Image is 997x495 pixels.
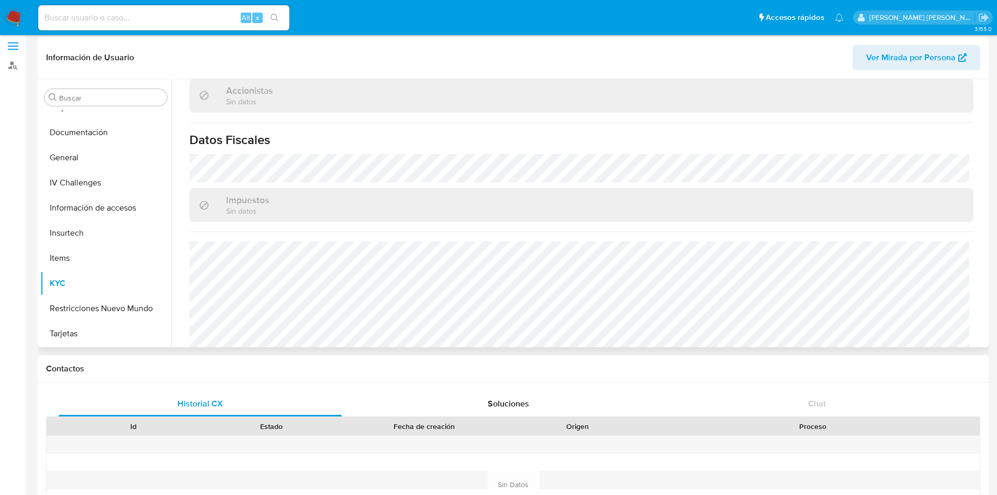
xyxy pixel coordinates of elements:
button: Documentación [40,120,171,145]
h1: Datos Fiscales [189,132,973,148]
h3: Accionistas [226,85,273,96]
span: s [256,13,259,23]
div: AccionistasSin datos [189,79,973,113]
button: Restricciones Nuevo Mundo [40,296,171,321]
h1: Información de Usuario [46,52,134,63]
span: Ver Mirada por Persona [866,45,956,70]
button: General [40,145,171,170]
div: Proceso [654,421,972,432]
h3: Impuestos [226,194,269,206]
div: Estado [210,421,333,432]
button: Buscar [49,93,57,102]
button: Información de accesos [40,195,171,221]
button: Ver Mirada por Persona [853,45,980,70]
div: Origen [516,421,639,432]
a: Notificaciones [835,13,844,22]
p: Sin datos [226,96,273,106]
span: Historial CX [177,398,223,410]
p: Sin datos [226,206,269,216]
button: IV Challenges [40,170,171,195]
a: Salir [978,12,989,23]
div: Id [72,421,195,432]
h1: Contactos [46,364,980,374]
button: Insurtech [40,221,171,246]
button: Tarjetas [40,321,171,346]
div: Fecha de creación [348,421,501,432]
span: Soluciones [488,398,529,410]
input: Buscar usuario o caso... [38,11,289,25]
button: KYC [40,271,171,296]
div: ImpuestosSin datos [189,188,973,222]
button: Items [40,246,171,271]
span: Chat [808,398,826,410]
span: Accesos rápidos [766,12,824,23]
input: Buscar [59,93,163,103]
span: Alt [242,13,250,23]
p: ext_jesssali@mercadolibre.com.mx [869,13,975,23]
button: search-icon [264,10,285,25]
